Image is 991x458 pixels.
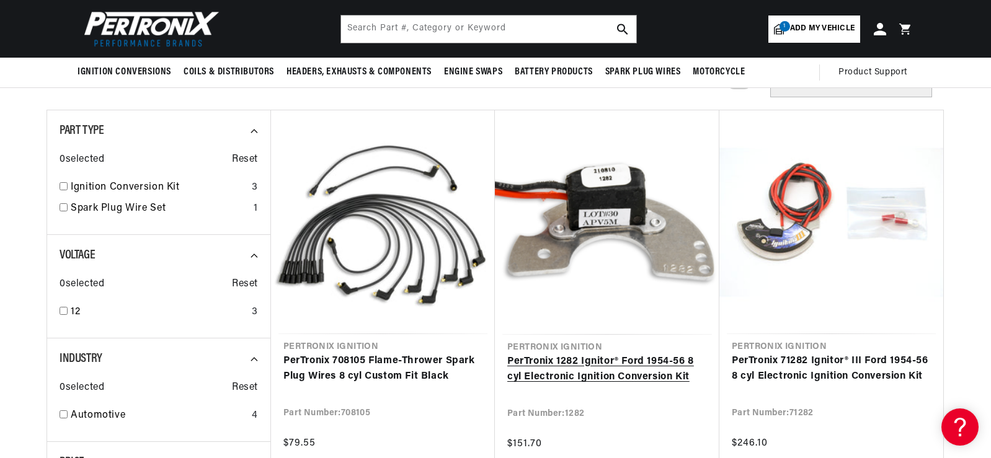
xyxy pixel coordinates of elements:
div: 1 [254,201,258,217]
a: PerTronix 71282 Ignitor® III Ford 1954-56 8 cyl Electronic Ignition Conversion Kit [732,353,931,385]
a: 1Add my vehicle [768,15,860,43]
div: 3 [252,304,258,320]
img: Pertronix [78,7,220,50]
a: Ignition Conversion Kit [71,180,247,196]
summary: Headers, Exhausts & Components [280,58,438,87]
span: 0 selected [60,380,104,396]
summary: Motorcycle [687,58,751,87]
span: Part Type [60,125,104,137]
button: search button [609,15,636,43]
summary: Coils & Distributors [177,58,280,87]
span: Industry [60,353,102,365]
summary: Engine Swaps [438,58,509,87]
span: 0 selected [60,152,104,168]
a: Spark Plug Wire Set [71,201,249,217]
div: 3 [252,180,258,196]
span: Product Support [838,66,907,79]
span: Ignition Conversions [78,66,171,79]
span: Voltage [60,249,95,262]
summary: Spark Plug Wires [599,58,687,87]
span: Battery Products [515,66,593,79]
a: Automotive [71,408,247,424]
summary: Ignition Conversions [78,58,177,87]
span: 0 selected [60,276,104,293]
span: Reset [232,380,258,396]
summary: Battery Products [509,58,599,87]
a: PerTronix 1282 Ignitor® Ford 1954-56 8 cyl Electronic Ignition Conversion Kit [507,354,707,385]
span: Headers, Exhausts & Components [287,66,432,79]
span: Motorcycle [693,66,745,79]
span: Reset [232,152,258,168]
span: Engine Swaps [444,66,502,79]
span: 1 [780,21,790,32]
summary: Product Support [838,58,913,87]
a: PerTronix 708105 Flame-Thrower Spark Plug Wires 8 cyl Custom Fit Black [283,353,482,385]
div: 4 [252,408,258,424]
span: Add my vehicle [790,23,855,35]
span: Coils & Distributors [184,66,274,79]
a: 12 [71,304,247,320]
span: Reset [232,276,258,293]
span: Spark Plug Wires [605,66,681,79]
input: Search Part #, Category or Keyword [341,15,636,43]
